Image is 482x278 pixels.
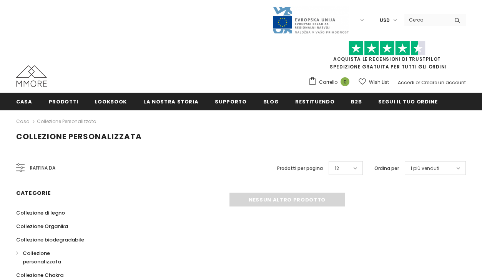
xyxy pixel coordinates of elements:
[143,93,198,110] a: La nostra storia
[308,44,466,70] span: SPEDIZIONE GRATUITA PER TUTTI GLI ORDINI
[333,56,441,62] a: Acquista le recensioni di TrustPilot
[215,93,246,110] a: supporto
[359,75,389,89] a: Wish List
[351,98,362,105] span: B2B
[421,79,466,86] a: Creare un account
[143,98,198,105] span: La nostra storia
[37,118,96,125] a: Collezione personalizzata
[404,14,449,25] input: Search Site
[16,93,32,110] a: Casa
[398,79,414,86] a: Accedi
[16,206,65,220] a: Collezione di legno
[277,165,323,172] label: Prodotti per pagina
[16,98,32,105] span: Casa
[369,78,389,86] span: Wish List
[349,41,425,56] img: Fidati di Pilot Stars
[16,117,30,126] a: Casa
[319,78,337,86] span: Carrello
[416,79,420,86] span: or
[16,233,84,246] a: Collezione biodegradabile
[49,98,78,105] span: Prodotti
[380,17,390,24] span: USD
[16,189,51,197] span: Categorie
[295,93,334,110] a: Restituendo
[335,165,339,172] span: 12
[295,98,334,105] span: Restituendo
[378,93,437,110] a: Segui il tuo ordine
[341,77,349,86] span: 0
[378,98,437,105] span: Segui il tuo ordine
[374,165,399,172] label: Ordina per
[16,131,142,142] span: Collezione personalizzata
[263,98,279,105] span: Blog
[351,93,362,110] a: B2B
[308,77,353,88] a: Carrello 0
[49,93,78,110] a: Prodotti
[30,164,55,172] span: Raffina da
[16,65,47,87] img: Casi MMORE
[16,246,88,268] a: Collezione personalizzata
[272,6,349,34] img: Javni Razpis
[16,220,68,233] a: Collezione Organika
[263,93,279,110] a: Blog
[95,93,127,110] a: Lookbook
[411,165,439,172] span: I più venduti
[215,98,246,105] span: supporto
[272,17,349,23] a: Javni Razpis
[23,250,61,265] span: Collezione personalizzata
[16,223,68,230] span: Collezione Organika
[16,209,65,216] span: Collezione di legno
[16,236,84,243] span: Collezione biodegradabile
[95,98,127,105] span: Lookbook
